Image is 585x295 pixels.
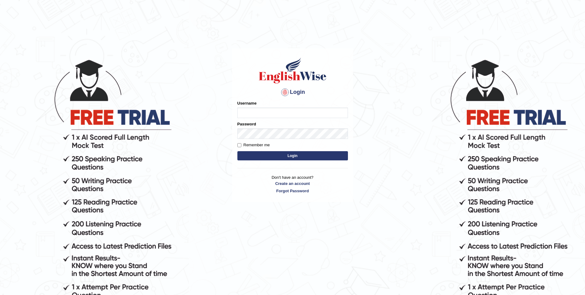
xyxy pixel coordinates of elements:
[237,181,348,186] a: Create an account
[237,188,348,194] a: Forgot Password
[237,151,348,160] button: Login
[237,100,257,106] label: Username
[237,121,256,127] label: Password
[237,143,241,147] input: Remember me
[237,87,348,97] h4: Login
[258,57,328,84] img: Logo of English Wise sign in for intelligent practice with AI
[237,174,348,193] p: Don't have an account?
[237,142,270,148] label: Remember me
